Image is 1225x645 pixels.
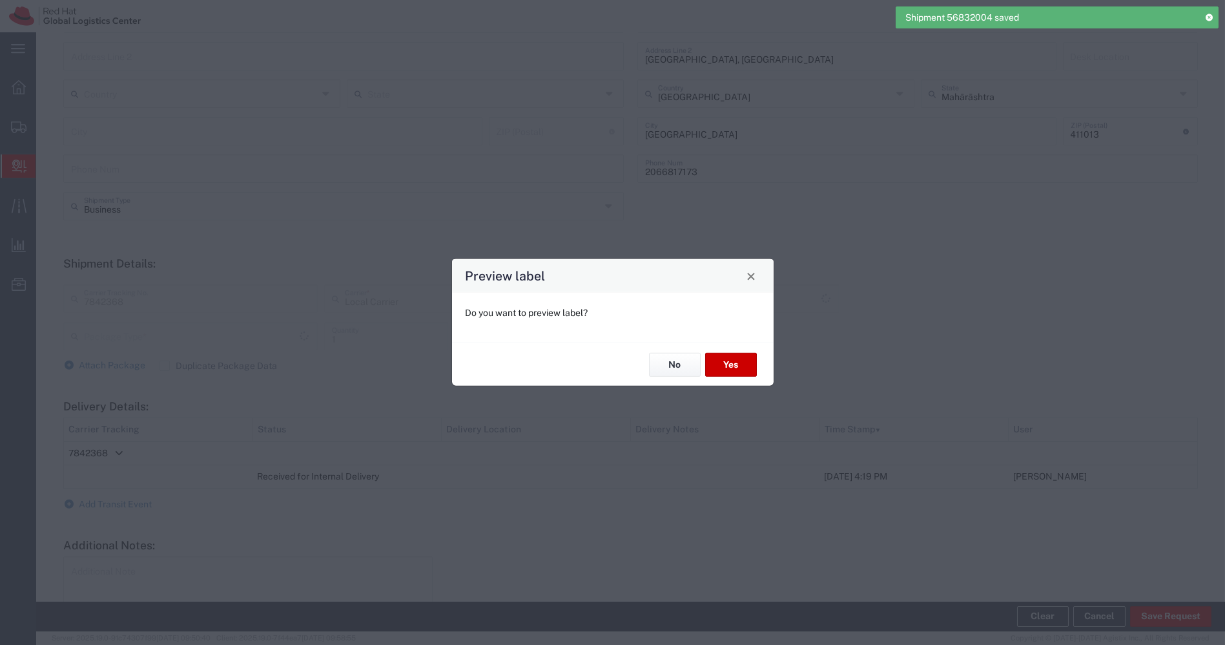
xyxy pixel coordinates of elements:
[465,266,545,285] h4: Preview label
[742,267,760,285] button: Close
[649,353,701,377] button: No
[905,11,1019,25] span: Shipment 56832004 saved
[466,306,760,320] p: Do you want to preview label?
[705,353,757,377] button: Yes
